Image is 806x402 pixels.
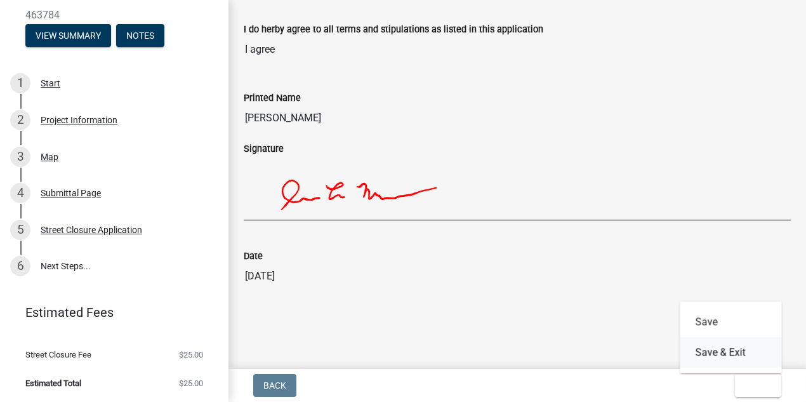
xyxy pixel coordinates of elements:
[10,300,208,325] a: Estimated Fees
[10,220,30,240] div: 5
[116,31,164,41] wm-modal-confirm: Notes
[179,351,203,359] span: $25.00
[680,307,782,337] button: Save
[244,94,301,103] label: Printed Name
[244,145,284,154] label: Signature
[25,351,91,359] span: Street Closure Fee
[244,156,614,220] img: t5Dazkz5VocAAAAASUVORK5CYII=
[25,379,81,387] span: Estimated Total
[10,256,30,276] div: 6
[263,380,286,391] span: Back
[680,302,782,373] div: Exit
[25,31,111,41] wm-modal-confirm: Summary
[10,73,30,93] div: 1
[253,374,296,397] button: Back
[41,189,101,198] div: Submittal Page
[745,380,763,391] span: Exit
[179,379,203,387] span: $25.00
[41,152,58,161] div: Map
[10,147,30,167] div: 3
[680,337,782,368] button: Save & Exit
[244,25,543,34] label: I do herby agree to all terms and stipulations as listed in this application
[116,24,164,47] button: Notes
[735,374,781,397] button: Exit
[10,183,30,203] div: 4
[25,9,203,21] span: 463784
[10,110,30,130] div: 2
[41,116,117,124] div: Project Information
[25,24,111,47] button: View Summary
[41,79,60,88] div: Start
[244,252,263,261] label: Date
[41,225,142,234] div: Street Closure Application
